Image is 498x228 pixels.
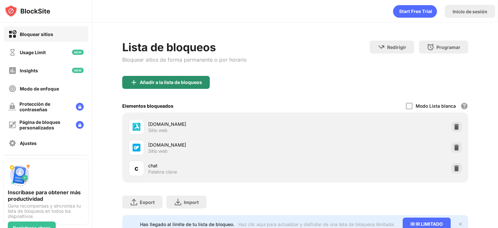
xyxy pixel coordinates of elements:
[8,85,17,93] img: focus-off.svg
[133,144,140,151] img: favicons
[436,44,460,50] div: Programar
[8,203,84,219] div: Gana recompensas y sincroniza tu lista de bloqueos en todos los dispositivos
[122,56,247,63] div: Bloquear sitios de forma permanente o por horario
[20,68,38,73] div: Insights
[184,199,199,205] div: Import
[122,103,173,109] div: Elementos bloqueados
[416,103,456,109] div: Modo Lista blanca
[20,50,46,55] div: Usage Limit
[20,86,59,91] div: Modo de enfoque
[133,123,140,131] img: favicons
[238,222,395,227] div: Haz clic aquí para actualizar y disfrutar de una lista de bloqueos ilimitada.
[8,189,84,202] div: Inscríbase para obtener más productividad
[20,140,37,146] div: Ajustes
[76,103,84,111] img: lock-menu.svg
[20,31,53,37] div: Bloquear sitios
[19,119,71,130] div: Página de bloques personalizados
[76,121,84,129] img: lock-menu.svg
[135,163,138,173] div: c
[393,5,437,18] div: animation
[453,9,487,14] div: Inicio de sesión
[8,139,17,147] img: settings-off.svg
[148,121,295,127] div: [DOMAIN_NAME]
[148,141,295,148] div: [DOMAIN_NAME]
[458,222,463,227] img: x-button.svg
[8,48,17,56] img: time-usage-off.svg
[8,121,16,129] img: customize-block-page-off.svg
[148,148,168,154] div: Sitio web
[19,101,71,112] div: Protección de contraseñas
[148,127,168,133] div: Sitio web
[140,222,234,227] div: Has llegado al límite de tu lista de bloqueo.
[72,50,84,55] img: new-icon.svg
[8,30,17,38] img: block-on.svg
[387,44,406,50] div: Redirigir
[5,5,50,18] img: logo-blocksite.svg
[8,163,31,186] img: push-signup.svg
[148,162,295,169] div: chat
[8,103,16,111] img: password-protection-off.svg
[122,41,247,54] div: Lista de bloqueos
[140,80,202,85] div: Añadir a la lista de bloqueos
[148,169,177,175] div: Palabra clave
[8,66,17,75] img: insights-off.svg
[72,68,84,73] img: new-icon.svg
[140,199,155,205] div: Export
